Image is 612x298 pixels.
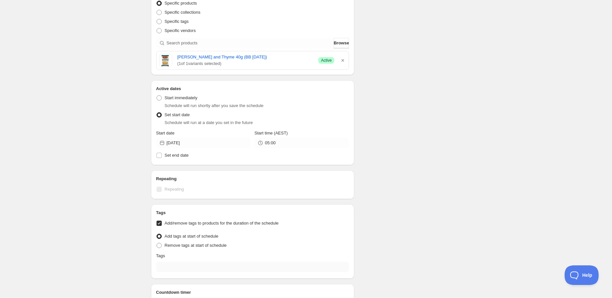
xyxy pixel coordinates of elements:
[565,265,599,285] iframe: Toggle Customer Support
[321,58,332,63] span: Active
[156,86,349,92] h2: Active dates
[334,40,349,46] span: Browse
[165,19,189,24] span: Specific tags
[156,289,349,296] h2: Countdown timer
[165,243,227,248] span: Remove tags at start of schedule
[156,210,349,216] h2: Tags
[156,131,174,135] span: Start date
[177,60,313,67] span: ( 1 of 1 variants selected)
[334,38,349,48] button: Browse
[165,120,253,125] span: Schedule will run at a date you set in the future
[165,234,219,239] span: Add tags at start of schedule
[156,176,349,182] h2: Repeating
[165,187,184,192] span: Repeating
[167,38,333,48] input: Search products
[165,153,189,158] span: Set end date
[165,103,264,108] span: Schedule will run shortly after you save the schedule
[255,131,288,135] span: Start time (AEST)
[156,253,165,259] p: Tags
[165,95,197,100] span: Start immediately
[165,112,190,117] span: Set start date
[165,28,196,33] span: Specific vendors
[165,10,201,15] span: Specific collections
[165,221,279,226] span: Add/remove tags to products for the duration of the schedule
[165,1,197,6] span: Specific products
[177,54,313,60] a: [PERSON_NAME] and Thyme 40g (BB [DATE])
